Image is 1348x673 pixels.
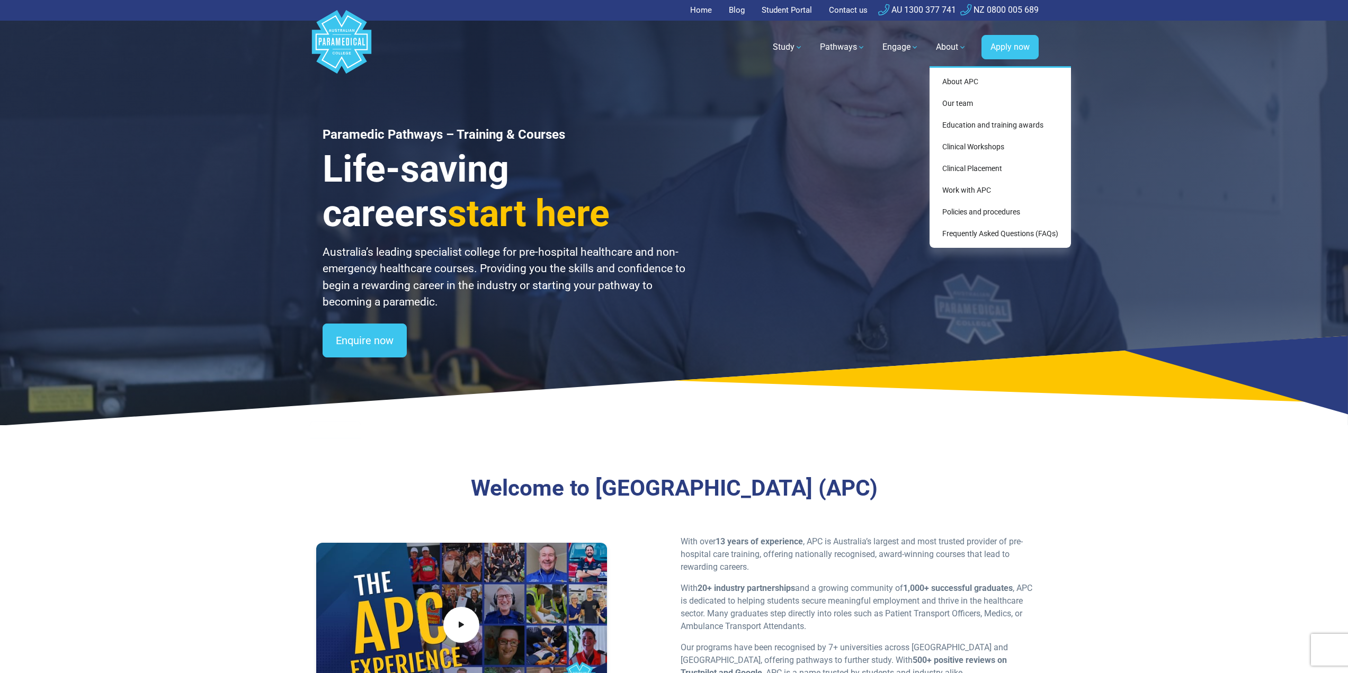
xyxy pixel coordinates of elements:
[323,324,407,357] a: Enquire now
[448,192,610,235] span: start here
[370,475,978,502] h3: Welcome to [GEOGRAPHIC_DATA] (APC)
[930,32,973,62] a: About
[960,5,1039,15] a: NZ 0800 005 689
[878,5,956,15] a: AU 1300 377 741
[934,72,1067,92] a: About APC
[814,32,872,62] a: Pathways
[930,66,1071,248] div: About
[681,582,1032,633] p: With and a growing community of , APC is dedicated to helping students secure meaningful employme...
[698,583,795,593] strong: 20+ industry partnerships
[310,21,373,74] a: Australian Paramedical College
[934,224,1067,244] a: Frequently Asked Questions (FAQs)
[934,137,1067,157] a: Clinical Workshops
[934,115,1067,135] a: Education and training awards
[934,181,1067,200] a: Work with APC
[934,202,1067,222] a: Policies and procedures
[323,147,687,236] h3: Life-saving careers
[981,35,1039,59] a: Apply now
[323,127,687,142] h1: Paramedic Pathways – Training & Courses
[876,32,925,62] a: Engage
[934,159,1067,178] a: Clinical Placement
[934,94,1067,113] a: Our team
[716,536,803,546] strong: 13 years of experience
[766,32,809,62] a: Study
[681,535,1032,573] p: With over , APC is Australia’s largest and most trusted provider of pre-hospital care training, o...
[323,244,687,311] p: Australia’s leading specialist college for pre-hospital healthcare and non-emergency healthcare c...
[903,583,1013,593] strong: 1,000+ successful graduates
